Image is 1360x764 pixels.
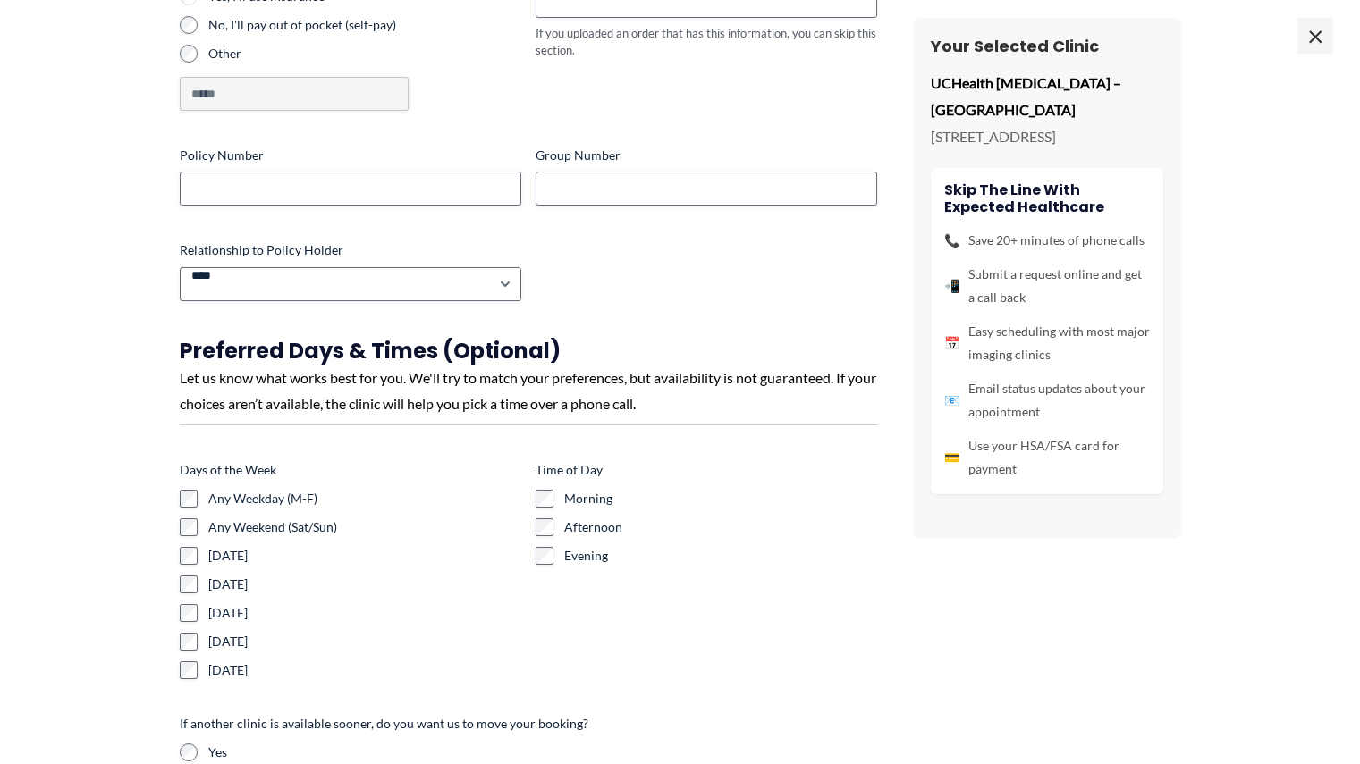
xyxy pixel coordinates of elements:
[208,547,521,565] label: [DATE]
[180,715,588,733] legend: If another clinic is available sooner, do you want us to move your booking?
[944,229,1150,252] li: Save 20+ minutes of phone calls
[208,45,521,63] label: Other
[208,604,521,622] label: [DATE]
[180,337,877,365] h3: Preferred Days & Times (Optional)
[944,274,959,298] span: 📲
[564,547,877,565] label: Evening
[208,661,521,679] label: [DATE]
[536,25,877,58] div: If you uploaded an order that has this information, you can skip this section.
[944,181,1150,215] h4: Skip the line with Expected Healthcare
[180,147,521,164] label: Policy Number
[536,147,877,164] label: Group Number
[208,743,877,761] label: Yes
[564,490,877,508] label: Morning
[944,332,959,355] span: 📅
[944,377,1150,424] li: Email status updates about your appointment
[931,123,1163,150] p: [STREET_ADDRESS]
[944,263,1150,309] li: Submit a request online and get a call back
[208,633,521,651] label: [DATE]
[944,389,959,412] span: 📧
[536,461,603,479] legend: Time of Day
[944,229,959,252] span: 📞
[931,36,1163,56] h3: Your Selected Clinic
[180,77,409,111] input: Other Choice, please specify
[208,518,521,536] label: Any Weekend (Sat/Sun)
[180,365,877,417] div: Let us know what works best for you. We'll try to match your preferences, but availability is not...
[944,434,1150,481] li: Use your HSA/FSA card for payment
[208,490,521,508] label: Any Weekday (M-F)
[180,461,276,479] legend: Days of the Week
[564,518,877,536] label: Afternoon
[208,16,521,34] label: No, I'll pay out of pocket (self-pay)
[944,446,959,469] span: 💳
[944,320,1150,366] li: Easy scheduling with most major imaging clinics
[931,70,1163,122] p: UCHealth [MEDICAL_DATA] – [GEOGRAPHIC_DATA]
[208,575,521,593] label: [DATE]
[1297,18,1333,54] span: ×
[180,241,521,259] label: Relationship to Policy Holder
